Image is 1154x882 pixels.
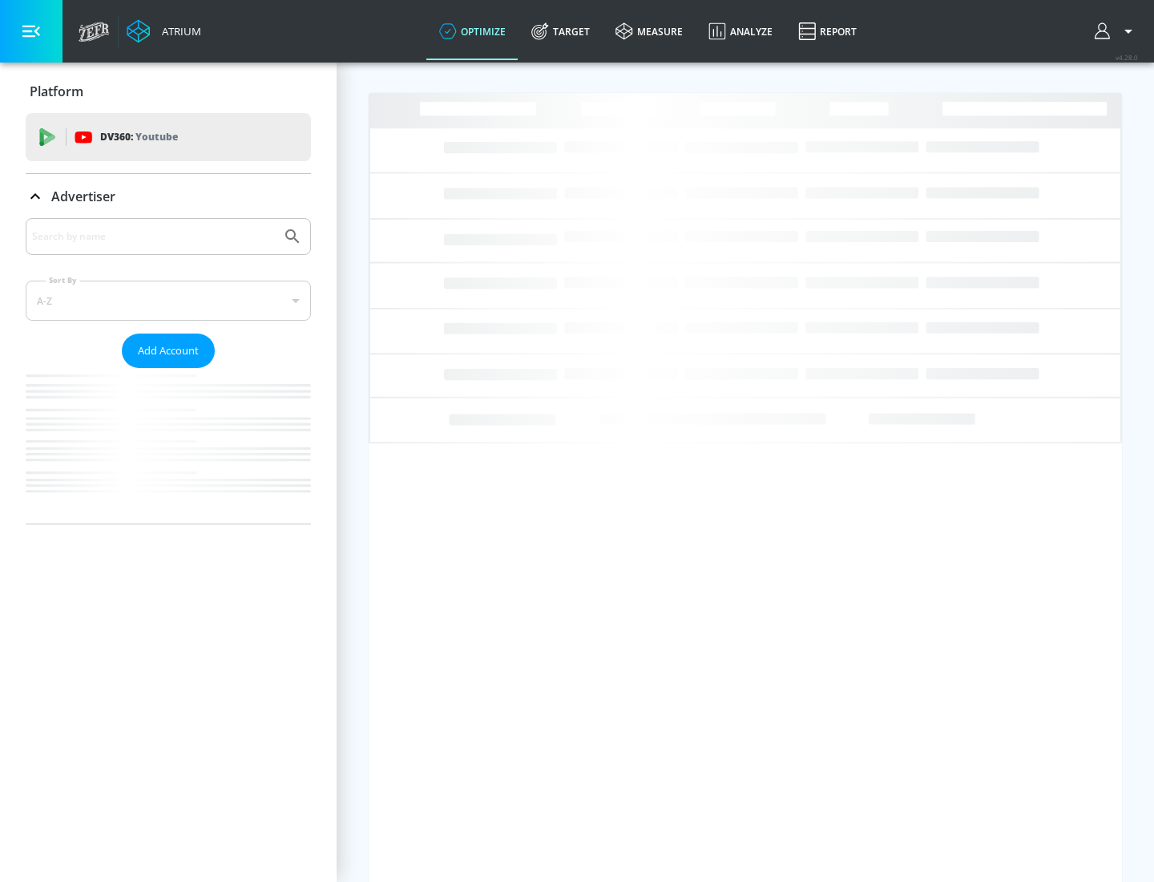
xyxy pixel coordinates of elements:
a: Analyze [696,2,785,60]
div: Advertiser [26,218,311,524]
span: Add Account [138,342,199,360]
div: Advertiser [26,174,311,219]
p: DV360: [100,128,178,146]
a: optimize [426,2,518,60]
span: v 4.28.0 [1116,53,1138,62]
div: Atrium [155,24,201,38]
nav: list of Advertiser [26,368,311,524]
button: Add Account [122,334,215,368]
a: Target [518,2,603,60]
a: measure [603,2,696,60]
div: A-Z [26,281,311,321]
div: DV360: Youtube [26,113,311,161]
label: Sort By [46,275,80,285]
p: Advertiser [51,188,115,205]
p: Youtube [135,128,178,145]
a: Atrium [127,19,201,43]
input: Search by name [32,226,275,247]
a: Report [785,2,870,60]
p: Platform [30,83,83,100]
div: Platform [26,69,311,114]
